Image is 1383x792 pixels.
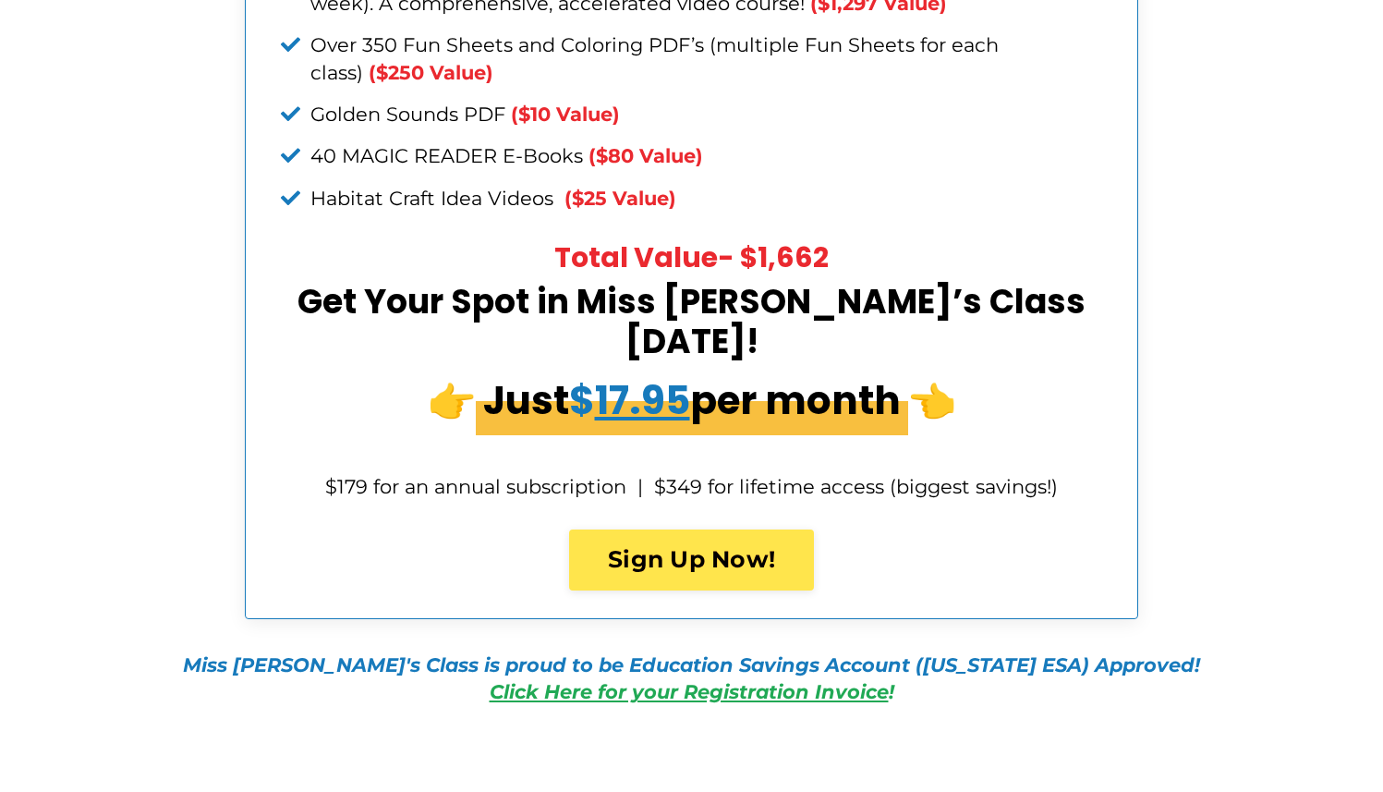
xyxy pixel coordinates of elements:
span: ($250 Value) [369,61,493,84]
span: 40 MAGIC READER E-Books [310,144,583,167]
strong: Get Your Spot in Miss [PERSON_NAME]’s Class [DATE]! [297,278,1086,365]
em: Miss [PERSON_NAME]'s Class is proud to be Education Savings Account ([US_STATE] ESA) Approved! [183,653,1200,676]
span: $ [569,373,690,428]
a: Click Here for your Registration Invoice! [490,680,894,703]
span: Click Here for your Registration Invoice [490,680,889,703]
span: $179 for an annual subscription | $349 for lifetime access (biggest savings!) [325,475,1058,498]
span: Habitat Craft Idea Videos [310,187,553,210]
strong: ($10 Value) [511,103,620,126]
span: Golden Sounds PDF [310,103,505,126]
a: Sign Up Now! [569,530,814,591]
strong: Total Value- $1,662 [554,238,829,277]
span: Over 350 Fun Sheets and Coloring PDF’s (multiple Fun Sheets for each class) [310,33,999,83]
u: 17.95 [595,373,690,428]
span: Just per month [476,366,908,435]
em: ! [490,680,894,703]
strong: ($25 Value) [564,187,676,210]
strong: 👉 👈 [428,366,956,435]
strong: ($80 Value) [588,144,703,167]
